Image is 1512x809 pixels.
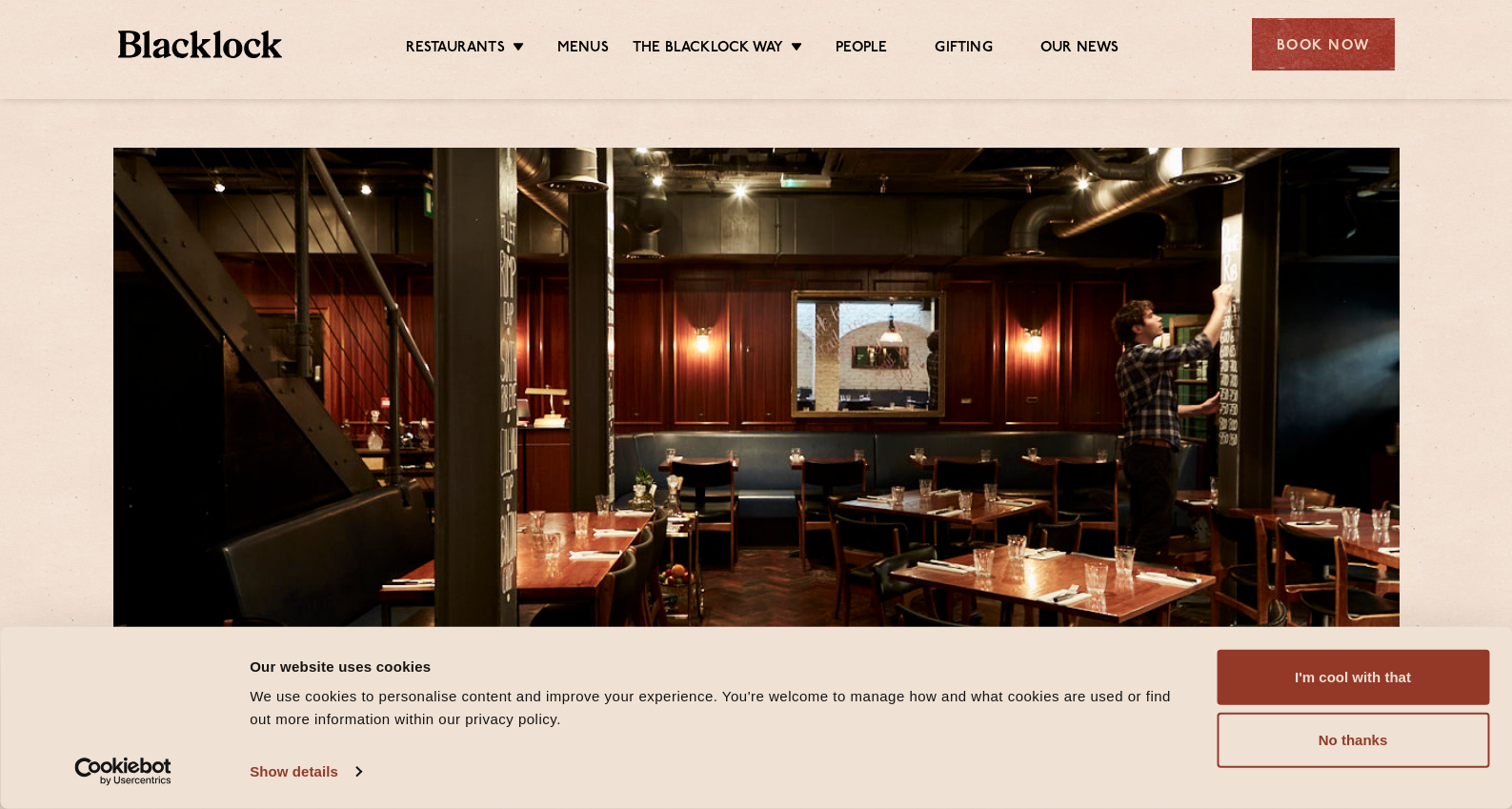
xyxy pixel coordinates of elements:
button: No thanks [1217,713,1489,768]
a: People [836,39,887,60]
div: Our website uses cookies [250,655,1174,678]
a: Gifting [935,39,992,60]
a: Our News [1040,39,1119,60]
a: The Blacklock Way [633,39,783,60]
button: I'm cool with that [1217,650,1489,705]
a: Restaurants [406,39,505,60]
a: Show details [250,758,360,786]
a: Usercentrics Cookiebot - opens in a new window [40,758,207,786]
div: We use cookies to personalise content and improve your experience. You're welcome to manage how a... [250,685,1174,731]
a: Menus [557,39,609,60]
img: BL_Textured_Logo-footer-cropped.svg [118,30,283,58]
div: Book Now [1252,18,1395,71]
